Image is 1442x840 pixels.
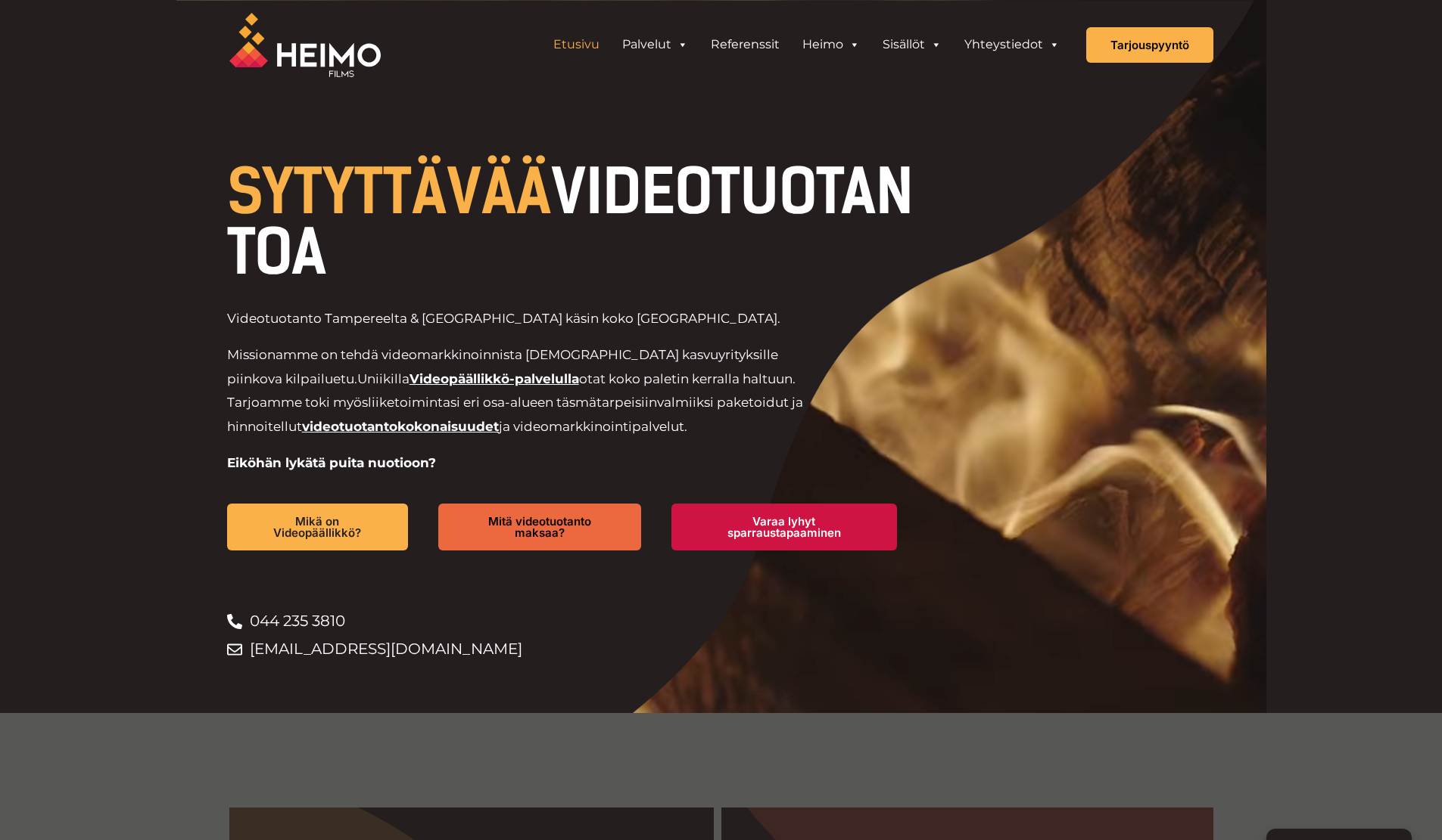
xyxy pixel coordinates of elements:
span: Varaa lyhyt sparraustapaaminen [696,516,873,538]
a: [EMAIL_ADDRESS][DOMAIN_NAME] [227,635,927,663]
a: Yhteystiedot [953,29,1071,60]
a: Sisällöt [871,29,953,60]
span: Mitä videotuotanto maksaa? [462,516,616,538]
img: Heimo Filmsin logo [229,13,381,77]
a: Palvelut [611,29,699,60]
a: Tarjouspyyntö [1086,27,1213,63]
span: valmiiksi paketoidut ja hinnoitellut [227,395,803,434]
p: Videotuotanto Tampereelta & [GEOGRAPHIC_DATA] käsin koko [GEOGRAPHIC_DATA]. [227,307,824,331]
span: [EMAIL_ADDRESS][DOMAIN_NAME] [246,635,522,663]
p: Missionamme on tehdä videomarkkinoinnista [DEMOGRAPHIC_DATA] kasvuyrityksille piinkova kilpailuetu. [227,343,824,439]
aside: Header Widget 1 [534,29,1079,60]
span: Uniikilla [357,371,410,386]
span: Mikä on Videopäällikkö? [251,516,385,538]
a: Referenssit [699,29,791,60]
a: Varaa lyhyt sparraustapaaminen [671,504,897,550]
a: videotuotantokokonaisuudet [302,419,499,434]
span: SYTYTTÄVÄÄ [227,156,551,228]
a: Etusivu [542,29,611,60]
a: Mikä on Videopäällikkö? [227,504,409,550]
a: Heimo [791,29,871,60]
span: 044 235 3810 [246,607,345,635]
span: ja videomarkkinointipalvelut. [499,419,687,434]
strong: Eiköhän lykätä puita nuotioon? [227,455,436,470]
span: liiketoimintasi eri osa-alueen täsmätarpeisiin [368,395,657,410]
a: Mitä videotuotanto maksaa? [438,504,640,550]
a: Videopäällikkö-palvelulla [410,371,579,386]
h1: VIDEOTUOTANTOA [227,162,927,283]
a: 044 235 3810 [227,607,927,635]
